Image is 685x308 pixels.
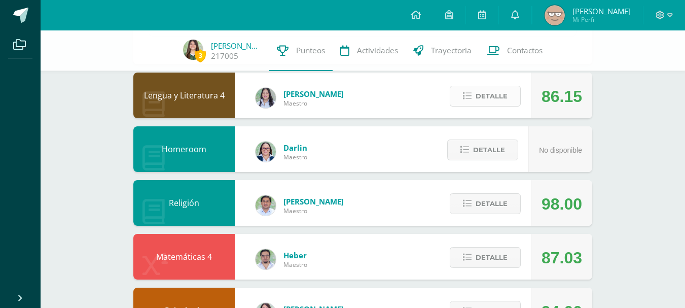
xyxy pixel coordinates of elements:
[539,146,582,154] span: No disponible
[211,41,262,51] a: [PERSON_NAME]
[333,30,406,71] a: Actividades
[450,193,521,214] button: Detalle
[450,86,521,107] button: Detalle
[195,49,206,62] span: 3
[269,30,333,71] a: Punteos
[283,207,344,215] span: Maestro
[283,143,307,153] span: Darlin
[572,15,631,24] span: Mi Perfil
[476,194,508,213] span: Detalle
[450,247,521,268] button: Detalle
[357,45,398,56] span: Actividades
[473,141,505,159] span: Detalle
[283,89,344,99] span: [PERSON_NAME]
[545,5,565,25] img: 71f96e2616eca63d647a955b9c55e1b9.png
[296,45,325,56] span: Punteos
[542,181,582,227] div: 98.00
[256,195,276,216] img: f767cae2d037801592f2ba1a5db71a2a.png
[283,196,344,207] span: [PERSON_NAME]
[283,99,344,108] span: Maestro
[476,248,508,267] span: Detalle
[256,88,276,108] img: df6a3bad71d85cf97c4a6d1acf904499.png
[507,45,543,56] span: Contactos
[256,142,276,162] img: 571966f00f586896050bf2f129d9ef0a.png
[283,250,307,260] span: Heber
[133,126,235,172] div: Homeroom
[476,87,508,106] span: Detalle
[431,45,472,56] span: Trayectoria
[183,40,203,60] img: 6a14ada82c720ff23d4067649101bdce.png
[447,140,518,160] button: Detalle
[542,74,582,119] div: 86.15
[133,73,235,118] div: Lengua y Literatura 4
[479,30,550,71] a: Contactos
[542,235,582,281] div: 87.03
[283,260,307,269] span: Maestro
[283,153,307,161] span: Maestro
[133,180,235,226] div: Religión
[211,51,238,61] a: 217005
[256,249,276,269] img: 00229b7027b55c487e096d516d4a36c4.png
[133,234,235,280] div: Matemáticas 4
[406,30,479,71] a: Trayectoria
[572,6,631,16] span: [PERSON_NAME]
